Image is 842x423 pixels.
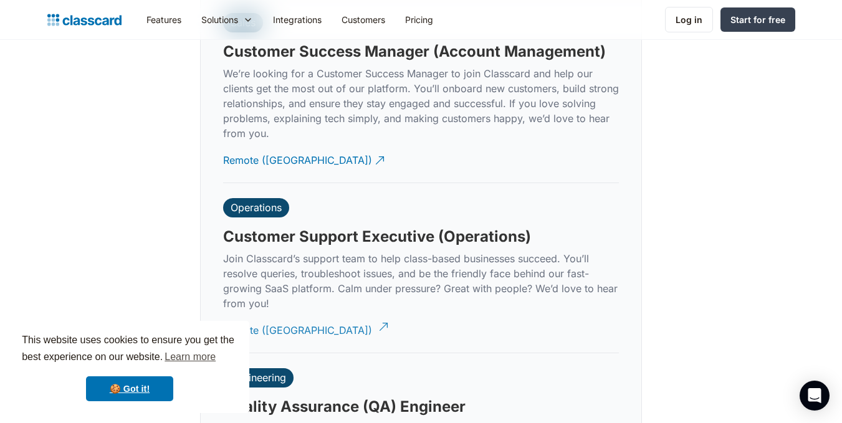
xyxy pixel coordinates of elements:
div: cookieconsent [10,321,249,413]
a: Pricing [395,6,443,34]
p: Join Classcard’s support team to help class-based businesses succeed. You’ll resolve queries, tro... [223,251,619,311]
div: Solutions [201,13,238,26]
div: Open Intercom Messenger [800,381,830,411]
a: Remote ([GEOGRAPHIC_DATA]) [223,143,386,178]
h3: Customer Success Manager (Account Management) [223,42,606,61]
a: home [47,11,122,29]
a: Customers [332,6,395,34]
div: Solutions [191,6,263,34]
a: Start for free [720,7,795,32]
a: Remote ([GEOGRAPHIC_DATA]) [223,313,386,348]
div: Remote ([GEOGRAPHIC_DATA]) [223,313,372,338]
div: Remote ([GEOGRAPHIC_DATA]) [223,143,372,168]
h3: Quality Assurance (QA) Engineer [223,397,466,416]
p: We’re looking for a Customer Success Manager to join Classcard and help our clients get the most ... [223,66,619,141]
h3: Customer Support Executive (Operations) [223,227,531,246]
a: dismiss cookie message [86,376,173,401]
a: Integrations [263,6,332,34]
span: This website uses cookies to ensure you get the best experience on our website. [22,333,237,366]
div: Engineering [231,371,286,384]
div: Start for free [730,13,785,26]
a: Features [136,6,191,34]
a: Log in [665,7,713,32]
a: learn more about cookies [163,348,218,366]
div: Log in [676,13,702,26]
div: Operations [231,201,282,214]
